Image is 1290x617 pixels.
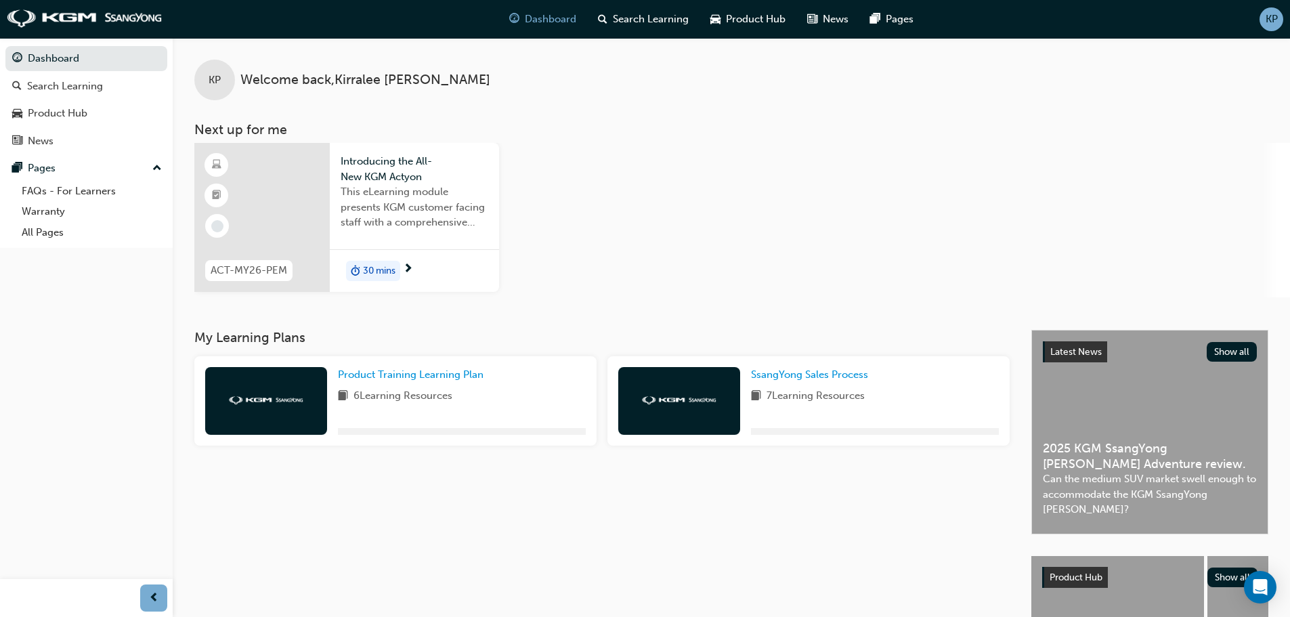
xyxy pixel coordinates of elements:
[338,368,483,381] span: Product Training Learning Plan
[212,187,221,205] span: booktick-icon
[12,81,22,93] span: search-icon
[613,12,689,27] span: Search Learning
[767,388,865,405] span: 7 Learning Resources
[1260,7,1283,31] button: KP
[751,388,761,405] span: book-icon
[229,396,303,405] img: kgm
[1043,471,1257,517] span: Can the medium SUV market swell enough to accommodate the KGM SsangYong [PERSON_NAME]?
[28,161,56,176] div: Pages
[12,108,22,120] span: car-icon
[598,11,607,28] span: search-icon
[859,5,924,33] a: pages-iconPages
[12,135,22,148] span: news-icon
[1207,342,1257,362] button: Show all
[1050,346,1102,358] span: Latest News
[173,122,1290,137] h3: Next up for me
[1031,330,1268,534] a: Latest NewsShow all2025 KGM SsangYong [PERSON_NAME] Adventure review.Can the medium SUV market sw...
[16,181,167,202] a: FAQs - For Learners
[498,5,587,33] a: guage-iconDashboard
[403,263,413,276] span: next-icon
[726,12,786,27] span: Product Hub
[1207,568,1258,587] button: Show all
[28,133,53,149] div: News
[5,43,167,156] button: DashboardSearch LearningProduct HubNews
[341,184,488,230] span: This eLearning module presents KGM customer facing staff with a comprehensive introduction to the...
[751,368,868,381] span: SsangYong Sales Process
[7,9,163,28] img: kgm
[1050,572,1102,583] span: Product Hub
[751,367,874,383] a: SsangYong Sales Process
[16,222,167,243] a: All Pages
[796,5,859,33] a: news-iconNews
[12,163,22,175] span: pages-icon
[1043,441,1257,471] span: 2025 KGM SsangYong [PERSON_NAME] Adventure review.
[353,388,452,405] span: 6 Learning Resources
[5,129,167,154] a: News
[642,396,716,405] img: kgm
[28,106,87,121] div: Product Hub
[823,12,848,27] span: News
[700,5,796,33] a: car-iconProduct Hub
[870,11,880,28] span: pages-icon
[341,154,488,184] span: Introducing the All-New KGM Actyon
[710,11,721,28] span: car-icon
[211,220,223,232] span: learningRecordVerb_NONE-icon
[209,72,221,88] span: KP
[152,160,162,177] span: up-icon
[5,101,167,126] a: Product Hub
[194,143,499,292] a: ACT-MY26-PEMIntroducing the All-New KGM ActyonThis eLearning module presents KGM customer facing ...
[338,367,489,383] a: Product Training Learning Plan
[5,156,167,181] button: Pages
[1244,571,1276,603] div: Open Intercom Messenger
[525,12,576,27] span: Dashboard
[886,12,913,27] span: Pages
[149,590,159,607] span: prev-icon
[240,72,490,88] span: Welcome back , Kirralee [PERSON_NAME]
[5,74,167,99] a: Search Learning
[5,46,167,71] a: Dashboard
[27,79,103,94] div: Search Learning
[194,330,1010,345] h3: My Learning Plans
[1266,12,1278,27] span: KP
[338,388,348,405] span: book-icon
[1043,341,1257,363] a: Latest NewsShow all
[509,11,519,28] span: guage-icon
[211,263,287,278] span: ACT-MY26-PEM
[587,5,700,33] a: search-iconSearch Learning
[363,263,395,279] span: 30 mins
[212,156,221,174] span: learningResourceType_ELEARNING-icon
[16,201,167,222] a: Warranty
[807,11,817,28] span: news-icon
[351,262,360,280] span: duration-icon
[12,53,22,65] span: guage-icon
[1042,567,1257,589] a: Product HubShow all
